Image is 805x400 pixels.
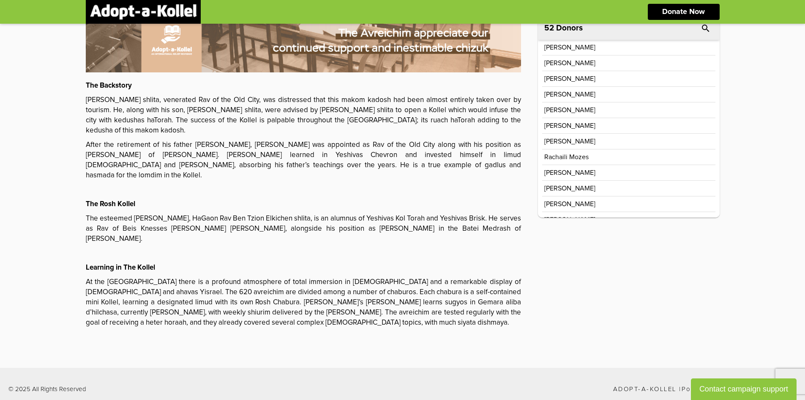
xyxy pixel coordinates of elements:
[544,75,595,82] p: [PERSON_NAME]
[662,8,705,16] p: Donate Now
[86,201,135,208] strong: The Rosh Kollel
[86,277,521,328] p: At the [GEOGRAPHIC_DATA] there is a profound atmosphere of total immersion in [DEMOGRAPHIC_DATA] ...
[682,386,726,392] span: Powered by
[544,185,595,192] p: [PERSON_NAME]
[544,107,595,113] p: [PERSON_NAME]
[544,60,595,66] p: [PERSON_NAME]
[691,378,797,400] button: Contact campaign support
[86,140,521,181] p: After the retirement of his father [PERSON_NAME], [PERSON_NAME] was appointed as Rav of the Old C...
[86,82,132,89] strong: The Backstory
[90,4,196,19] img: logonobg.png
[613,386,797,392] p: Adopt-a-Kollel |
[544,169,595,176] p: [PERSON_NAME]
[86,264,155,271] strong: Learning in The Kollel
[544,138,595,145] p: [PERSON_NAME]
[86,214,521,244] p: The esteemed [PERSON_NAME], HaGaon Rav Ben Tzion Elkichen shlita, is an alumnus of Yeshivas Kol T...
[544,122,595,129] p: [PERSON_NAME]
[544,154,589,160] p: Rachaili Mozes
[86,95,521,136] p: [PERSON_NAME] shlita, venerated Rav of the Old City, was distressed that this makom kadosh had be...
[544,24,554,32] span: 52
[556,24,583,32] p: Donors
[8,386,86,392] p: © 2025 All Rights Reserved
[544,201,595,207] p: [PERSON_NAME]
[544,91,595,98] p: [PERSON_NAME]
[701,23,711,33] i: search
[544,216,595,223] p: [PERSON_NAME]
[544,44,595,51] p: [PERSON_NAME]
